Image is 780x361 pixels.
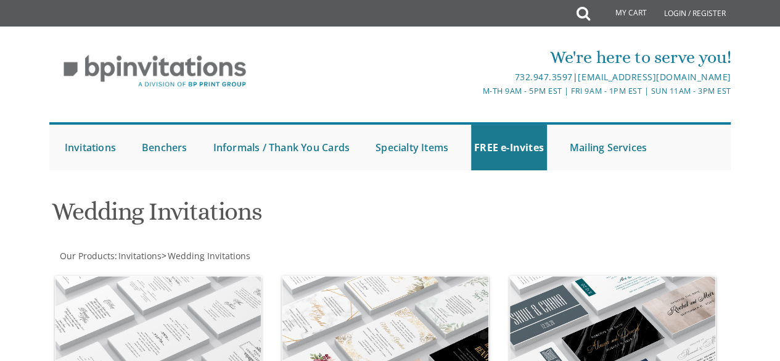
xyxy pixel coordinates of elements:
a: Informals / Thank You Cards [210,125,353,170]
div: : [49,250,390,262]
a: Mailing Services [567,125,650,170]
a: FREE e-Invites [471,125,547,170]
div: | [277,70,731,85]
a: Our Products [59,250,115,262]
div: M-Th 9am - 5pm EST | Fri 9am - 1pm EST | Sun 11am - 3pm EST [277,85,731,98]
a: Invitations [62,125,119,170]
span: Wedding Invitations [168,250,250,262]
a: [EMAIL_ADDRESS][DOMAIN_NAME] [578,71,731,83]
a: Benchers [139,125,191,170]
a: Invitations [117,250,162,262]
a: Wedding Invitations [166,250,250,262]
span: Invitations [118,250,162,262]
span: > [162,250,250,262]
a: Specialty Items [372,125,451,170]
h1: Wedding Invitations [52,198,497,234]
div: We're here to serve you! [277,45,731,70]
img: BP Invitation Loft [49,46,261,97]
a: 732.947.3597 [515,71,573,83]
a: My Cart [589,1,655,26]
